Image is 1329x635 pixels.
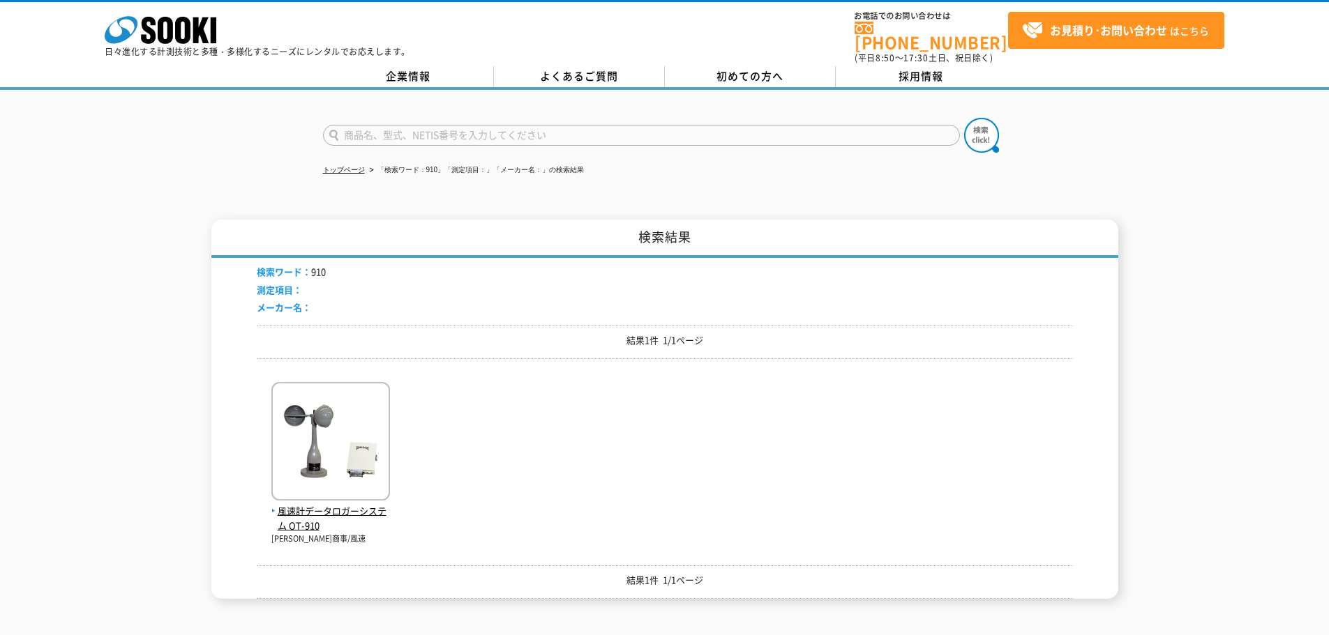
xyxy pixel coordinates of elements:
[367,163,585,178] li: 「検索ワード：910」「測定項目：」「メーカー名：」の検索結果
[323,166,365,174] a: トップページ
[105,47,410,56] p: 日々進化する計測技術と多種・多様化するニーズにレンタルでお応えします。
[257,265,311,278] span: 検索ワード：
[494,66,665,87] a: よくあるご質問
[271,489,390,533] a: 風速計データロガーシステム OT-910
[323,66,494,87] a: 企業情報
[257,300,311,314] span: メーカー名：
[1008,12,1224,49] a: お見積り･お問い合わせはこちら
[855,52,993,64] span: (平日 ～ 土日、祝日除く)
[855,22,1008,50] a: [PHONE_NUMBER]
[665,66,836,87] a: 初めての方へ
[964,118,999,153] img: btn_search.png
[876,52,895,64] span: 8:50
[836,66,1007,87] a: 採用情報
[1022,20,1209,41] span: はこちら
[716,68,783,84] span: 初めての方へ
[257,573,1073,588] p: 結果1件 1/1ページ
[271,382,390,504] img: OT-910
[271,533,390,545] p: [PERSON_NAME]商事/風速
[257,283,302,296] span: 測定項目：
[257,265,326,280] li: 910
[855,12,1008,20] span: お電話でのお問い合わせは
[211,220,1118,258] h1: 検索結果
[903,52,929,64] span: 17:30
[1050,22,1167,38] strong: お見積り･お問い合わせ
[257,333,1073,348] p: 結果1件 1/1ページ
[271,504,390,533] span: 風速計データロガーシステム OT-910
[323,125,960,146] input: 商品名、型式、NETIS番号を入力してください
